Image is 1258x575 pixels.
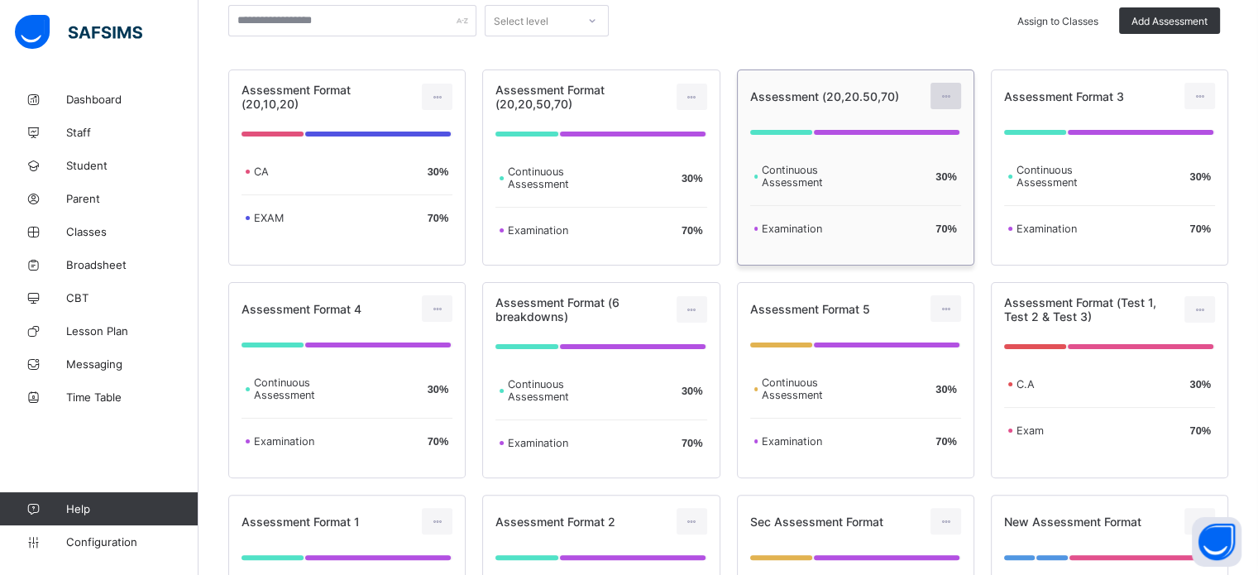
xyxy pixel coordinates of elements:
span: Continuous Assessment [508,378,569,403]
span: EXAM [254,212,284,224]
div: Select level [494,5,548,36]
span: Examination [762,435,822,448]
span: Parent [66,192,199,205]
span: New Assessment Format [1004,515,1141,529]
span: Help [66,502,198,515]
span: Add Assessment [1131,15,1208,27]
span: Student [66,159,199,172]
span: 30 % [935,383,957,395]
span: 30 % [682,385,703,397]
span: 70 % [1189,424,1211,437]
span: Examination [508,437,568,449]
span: 70 % [1189,223,1211,235]
span: C.A [1016,378,1035,391]
span: Exam [1016,424,1044,437]
span: Staff [66,126,199,139]
span: Examination [1016,223,1077,235]
span: Assessment Format 3 [1004,89,1124,103]
span: Continuous Assessment [508,165,569,190]
span: Assessment Format (6 breakdowns) [495,295,619,323]
span: Assessment Format (20,10,20) [242,83,351,111]
span: Assessment Format 1 [242,515,360,529]
span: Assessment Format 4 [242,302,361,316]
span: Sec Assessment Format [750,515,883,529]
span: 70 % [682,224,703,237]
span: Assign to Classes [1017,15,1098,27]
span: 30 % [428,383,449,395]
span: Dashboard [66,93,199,106]
span: Continuous Assessment [254,376,315,401]
span: 30 % [935,170,957,183]
span: Assessment Format (20,20,50,70) [495,83,605,111]
span: 30 % [1189,170,1211,183]
span: Continuous Assessment [762,376,823,401]
span: Assessment Format 2 [495,515,615,529]
span: Examination [254,435,314,448]
span: 70 % [935,223,957,235]
span: 70 % [428,435,449,448]
span: Assessment Format 5 [750,302,870,316]
span: 70 % [682,437,703,449]
span: Assessment (20,20.50,70) [750,89,899,103]
span: Broadsheet [66,258,199,271]
span: Examination [508,224,568,237]
button: Open asap [1192,517,1241,567]
span: Examination [762,223,822,235]
span: 70 % [428,212,449,224]
span: Continuous Assessment [1016,164,1078,189]
img: safsims [15,15,142,50]
span: Configuration [66,535,198,549]
span: CA [254,165,269,178]
span: 30 % [682,172,703,184]
span: Assessment Format (Test 1, Test 2 & Test 3) [1004,295,1156,323]
span: 70 % [935,435,957,448]
span: CBT [66,291,199,304]
span: Lesson Plan [66,324,199,338]
span: Time Table [66,391,199,404]
span: 30 % [428,165,449,178]
span: Classes [66,225,199,238]
span: Messaging [66,357,199,371]
span: Continuous Assessment [762,164,823,189]
span: 30 % [1189,378,1211,391]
